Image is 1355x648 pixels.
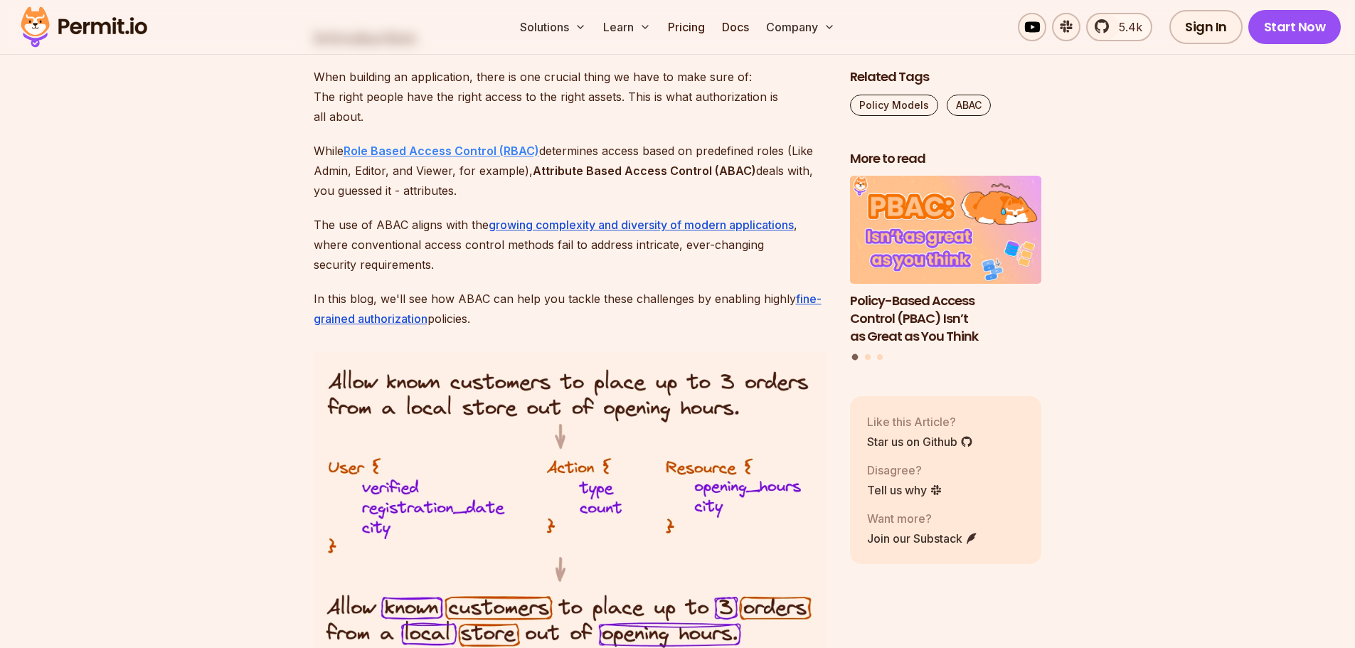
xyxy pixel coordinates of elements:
[850,176,1042,363] div: Posts
[514,13,592,41] button: Solutions
[314,289,827,329] p: In this blog, we'll see how ABAC can help you tackle these challenges by enabling highly policies.
[662,13,711,41] a: Pricing
[533,164,756,178] strong: Attribute Based Access Control (ABAC)
[344,144,539,158] a: Role Based Access Control (RBAC)
[850,176,1042,346] li: 1 of 3
[760,13,841,41] button: Company
[850,176,1042,346] a: Policy-Based Access Control (PBAC) Isn’t as Great as You ThinkPolicy-Based Access Control (PBAC) ...
[850,292,1042,345] h3: Policy-Based Access Control (PBAC) Isn’t as Great as You Think
[1248,10,1341,44] a: Start Now
[597,13,657,41] button: Learn
[852,354,859,361] button: Go to slide 1
[850,176,1042,285] img: Policy-Based Access Control (PBAC) Isn’t as Great as You Think
[716,13,755,41] a: Docs
[1110,18,1142,36] span: 5.4k
[865,354,871,360] button: Go to slide 2
[867,462,942,479] p: Disagree?
[867,413,973,430] p: Like this Article?
[867,433,973,450] a: Star us on Github
[877,354,883,360] button: Go to slide 3
[867,482,942,499] a: Tell us why
[867,530,978,547] a: Join our Substack
[314,215,827,275] p: The use of ABAC aligns with the , where conventional access control methods fail to address intri...
[14,3,154,51] img: Permit logo
[1169,10,1243,44] a: Sign In
[947,95,991,116] a: ABAC
[850,68,1042,86] h2: Related Tags
[314,292,822,326] a: fine-grained authorization
[850,150,1042,168] h2: More to read
[850,95,938,116] a: Policy Models
[1086,13,1152,41] a: 5.4k
[314,141,827,201] p: While determines access based on predefined roles (Like Admin, Editor, and Viewer, for example), ...
[867,510,978,527] p: Want more?
[314,67,827,127] p: When building an application, there is one crucial thing we have to make sure of: The right peopl...
[489,218,794,232] a: growing complexity and diversity of modern applications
